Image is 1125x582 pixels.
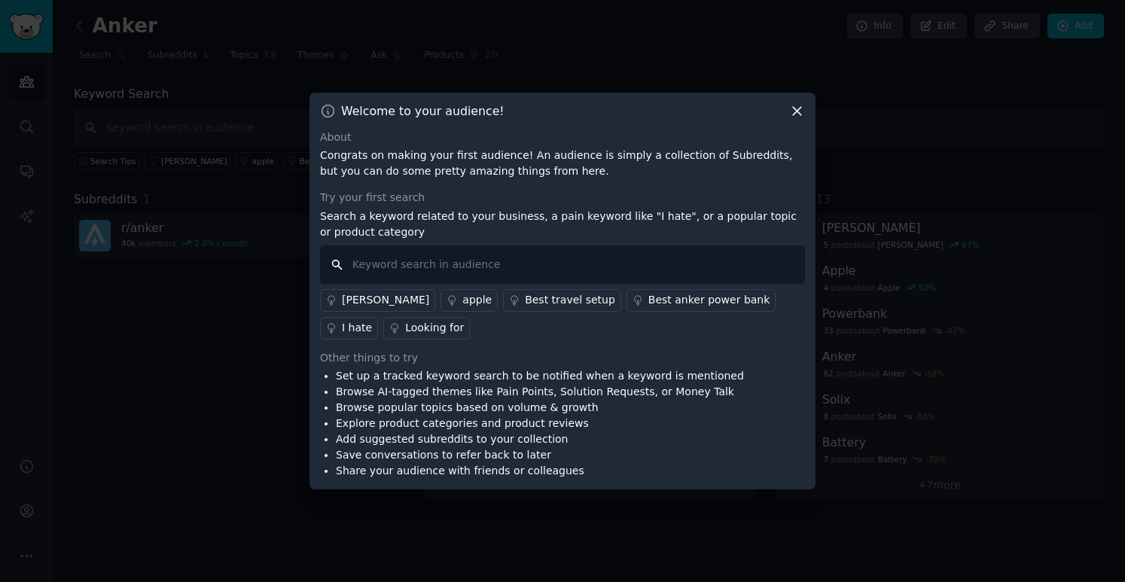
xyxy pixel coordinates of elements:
div: Try your first search [320,190,805,206]
li: Share your audience with friends or colleagues [336,463,744,479]
div: Other things to try [320,350,805,366]
li: Save conversations to refer back to later [336,447,744,463]
a: Best travel setup [503,289,621,312]
div: Looking for [405,320,464,336]
div: About [320,130,805,145]
div: [PERSON_NAME] [342,292,429,308]
li: Add suggested subreddits to your collection [336,431,744,447]
div: Best travel setup [525,292,615,308]
li: Browse popular topics based on volume & growth [336,400,744,416]
a: I hate [320,317,378,340]
a: apple [441,289,498,312]
input: Keyword search in audience [320,245,805,284]
li: Set up a tracked keyword search to be notified when a keyword is mentioned [336,368,744,384]
a: Looking for [383,317,470,340]
div: I hate [342,320,372,336]
li: Browse AI-tagged themes like Pain Points, Solution Requests, or Money Talk [336,384,744,400]
div: Best anker power bank [648,292,770,308]
p: Search a keyword related to your business, a pain keyword like "I hate", or a popular topic or pr... [320,209,805,240]
div: apple [462,292,492,308]
a: [PERSON_NAME] [320,289,435,312]
li: Explore product categories and product reviews [336,416,744,431]
p: Congrats on making your first audience! An audience is simply a collection of Subreddits, but you... [320,148,805,179]
a: Best anker power bank [627,289,776,312]
h3: Welcome to your audience! [341,103,505,119]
